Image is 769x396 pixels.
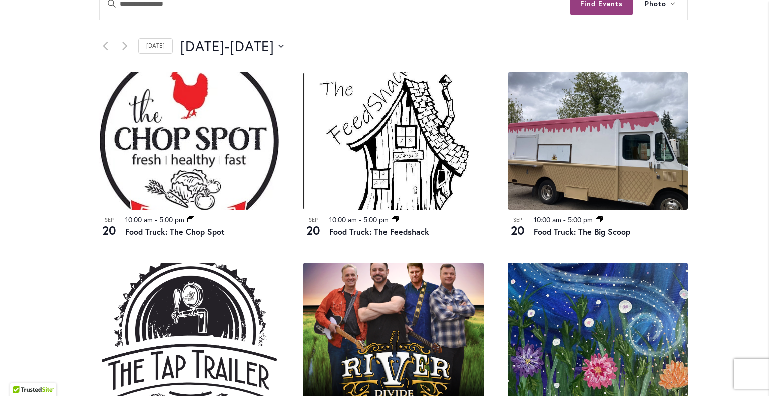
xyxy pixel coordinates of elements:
[99,216,119,224] span: Sep
[303,216,323,224] span: Sep
[99,222,119,239] span: 20
[329,226,429,237] a: Food Truck: The Feedshack
[563,215,566,224] span: -
[180,36,284,56] button: Click to toggle datepicker
[180,36,225,56] span: [DATE]
[303,222,323,239] span: 20
[329,215,357,224] time: 10:00 am
[534,215,561,224] time: 10:00 am
[303,72,484,210] img: The Feedshack
[99,72,279,210] img: THE CHOP SPOT PDX – Food Truck
[225,36,230,56] span: -
[125,215,153,224] time: 10:00 am
[159,215,184,224] time: 5:00 pm
[138,38,173,54] a: Click to select today's date
[359,215,361,224] span: -
[125,226,225,237] a: Food Truck: The Chop Spot
[363,215,389,224] time: 5:00 pm
[508,72,688,210] img: Food Truck: The Big Scoop
[119,40,131,52] a: Next Events
[508,216,528,224] span: Sep
[99,40,111,52] a: Previous Events
[568,215,593,224] time: 5:00 pm
[534,226,630,237] a: Food Truck: The Big Scoop
[230,36,274,56] span: [DATE]
[155,215,157,224] span: -
[508,222,528,239] span: 20
[8,360,36,388] iframe: Launch Accessibility Center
